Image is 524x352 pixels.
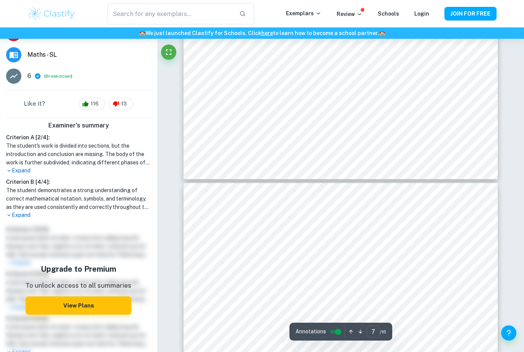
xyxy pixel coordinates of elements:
[27,50,151,59] span: Maths - SL
[46,73,71,80] button: Breakdown
[27,72,31,81] p: 6
[26,281,131,291] p: To unlock access to all summaries
[109,98,133,110] div: 13
[78,98,105,110] div: 116
[139,30,145,36] span: 🏫
[117,100,131,108] span: 13
[6,167,151,175] p: Expand
[6,142,151,167] h1: The student's work is divided into sections, but the introduction and conclusion are missing. The...
[6,186,151,211] h1: The student demonstrates a strong understanding of correct mathematical notation, symbols, and te...
[6,178,151,186] h6: Criterion B [ 4 / 4 ]:
[444,7,497,21] button: JOIN FOR FREE
[261,30,273,36] a: here
[3,121,154,130] h6: Examiner's summary
[296,328,326,336] span: Annotations
[26,296,131,315] button: View Plans
[6,211,151,219] p: Expand
[501,325,516,341] button: Help and Feedback
[2,29,522,37] h6: We just launched Clastify for Schools. Click to learn how to become a school partner.
[107,3,233,24] input: Search for any exemplars...
[380,328,386,335] span: / 16
[337,10,363,18] p: Review
[27,6,76,21] img: Clastify logo
[379,30,385,36] span: 🏫
[24,99,45,108] h6: Like it?
[44,73,72,80] span: ( )
[161,45,176,60] button: Fullscreen
[26,263,131,275] h5: Upgrade to Premium
[86,100,103,108] span: 116
[378,11,399,17] a: Schools
[6,133,151,142] h6: Criterion A [ 2 / 4 ]:
[414,11,429,17] a: Login
[286,9,321,18] p: Exemplars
